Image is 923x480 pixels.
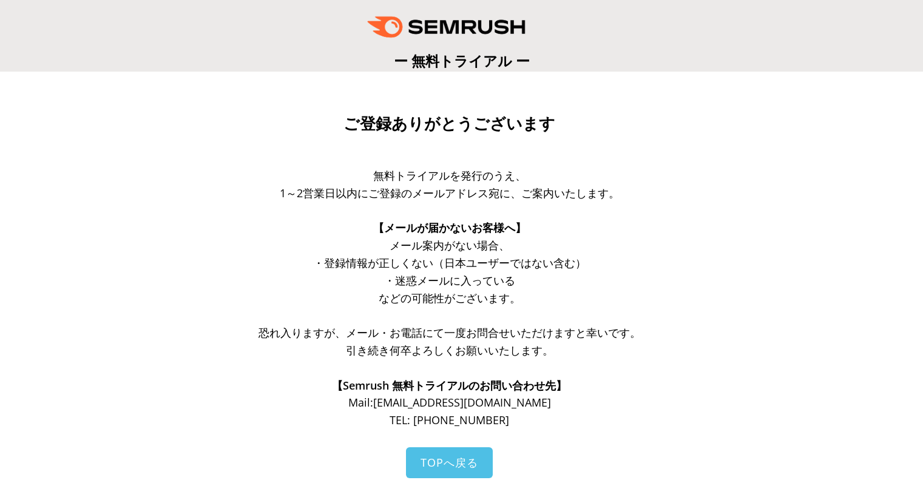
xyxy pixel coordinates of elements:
span: メール案内がない場合、 [390,238,510,252]
a: TOPへ戻る [406,447,493,478]
span: 1～2営業日以内にご登録のメールアドレス宛に、ご案内いたします。 [280,186,620,200]
span: 【メールが届かないお客様へ】 [373,220,526,235]
span: Mail: [EMAIL_ADDRESS][DOMAIN_NAME] [348,395,551,410]
span: 無料トライアルを発行のうえ、 [373,168,526,183]
span: ・登録情報が正しくない（日本ユーザーではない含む） [313,255,586,270]
span: などの可能性がございます。 [379,291,521,305]
span: ・迷惑メールに入っている [384,273,515,288]
span: ご登録ありがとうございます [343,115,555,133]
span: 【Semrush 無料トライアルのお問い合わせ先】 [332,378,567,393]
span: TOPへ戻る [421,455,478,470]
span: 恐れ入りますが、メール・お電話にて一度お問合せいただけますと幸いです。 [259,325,641,340]
span: ー 無料トライアル ー [394,51,530,70]
span: 引き続き何卒よろしくお願いいたします。 [346,343,553,357]
span: TEL: [PHONE_NUMBER] [390,413,509,427]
